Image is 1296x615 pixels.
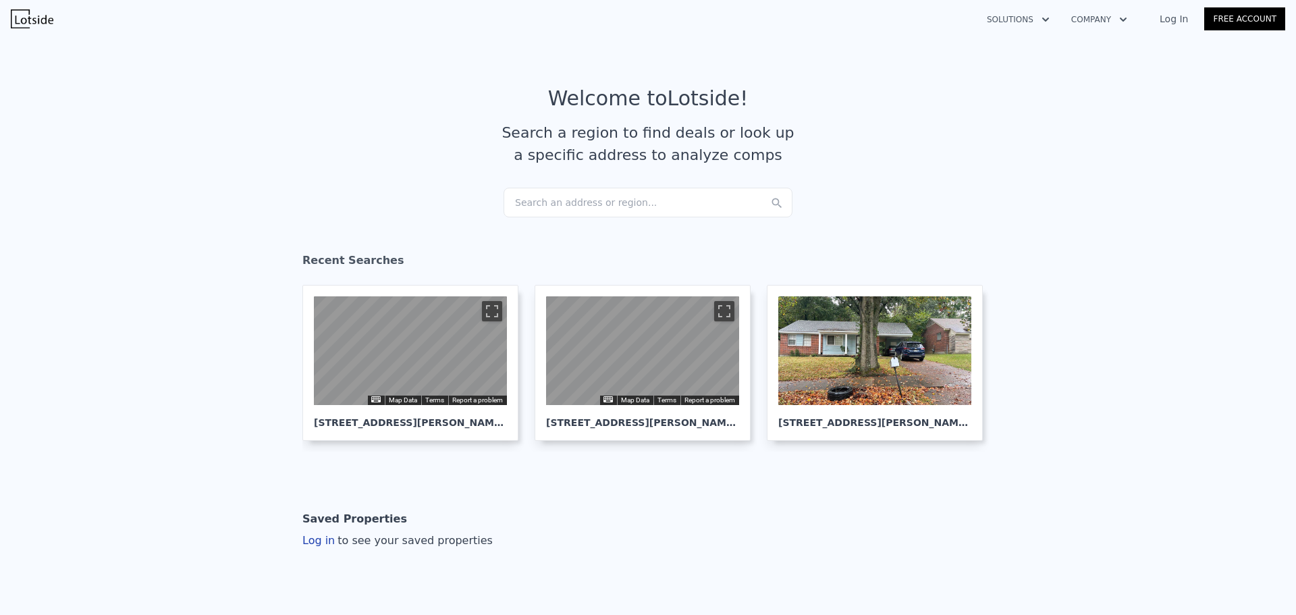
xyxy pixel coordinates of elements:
[546,296,739,405] div: Map
[11,9,53,28] img: Lotside
[314,296,507,405] div: Street View
[976,7,1060,32] button: Solutions
[302,285,529,441] a: Map [STREET_ADDRESS][PERSON_NAME], [GEOGRAPHIC_DATA]
[549,387,594,405] img: Google
[302,533,493,549] div: Log in
[371,396,381,402] button: Keyboard shortcuts
[452,396,503,404] a: Report a problem
[482,301,502,321] button: Toggle fullscreen view
[314,405,507,429] div: [STREET_ADDRESS][PERSON_NAME] , [GEOGRAPHIC_DATA]
[425,396,444,404] a: Terms (opens in new tab)
[535,285,761,441] a: Map [STREET_ADDRESS][PERSON_NAME], [GEOGRAPHIC_DATA]
[1060,7,1138,32] button: Company
[317,387,362,405] img: Google
[684,396,735,404] a: Report a problem
[778,405,971,429] div: [STREET_ADDRESS][PERSON_NAME] , [GEOGRAPHIC_DATA]
[335,534,493,547] span: to see your saved properties
[603,396,613,402] button: Keyboard shortcuts
[714,301,734,321] button: Toggle fullscreen view
[504,188,792,217] div: Search an address or region...
[302,242,994,285] div: Recent Searches
[549,387,594,405] a: Open this area in Google Maps (opens a new window)
[1143,12,1204,26] a: Log In
[317,387,362,405] a: Open this area in Google Maps (opens a new window)
[302,506,407,533] div: Saved Properties
[1204,7,1285,30] a: Free Account
[548,86,749,111] div: Welcome to Lotside !
[389,396,417,405] button: Map Data
[657,396,676,404] a: Terms (opens in new tab)
[314,296,507,405] div: Map
[546,405,739,429] div: [STREET_ADDRESS][PERSON_NAME] , [GEOGRAPHIC_DATA]
[621,396,649,405] button: Map Data
[767,285,994,441] a: [STREET_ADDRESS][PERSON_NAME], [GEOGRAPHIC_DATA]
[546,296,739,405] div: Main Display
[497,122,799,166] div: Search a region to find deals or look up a specific address to analyze comps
